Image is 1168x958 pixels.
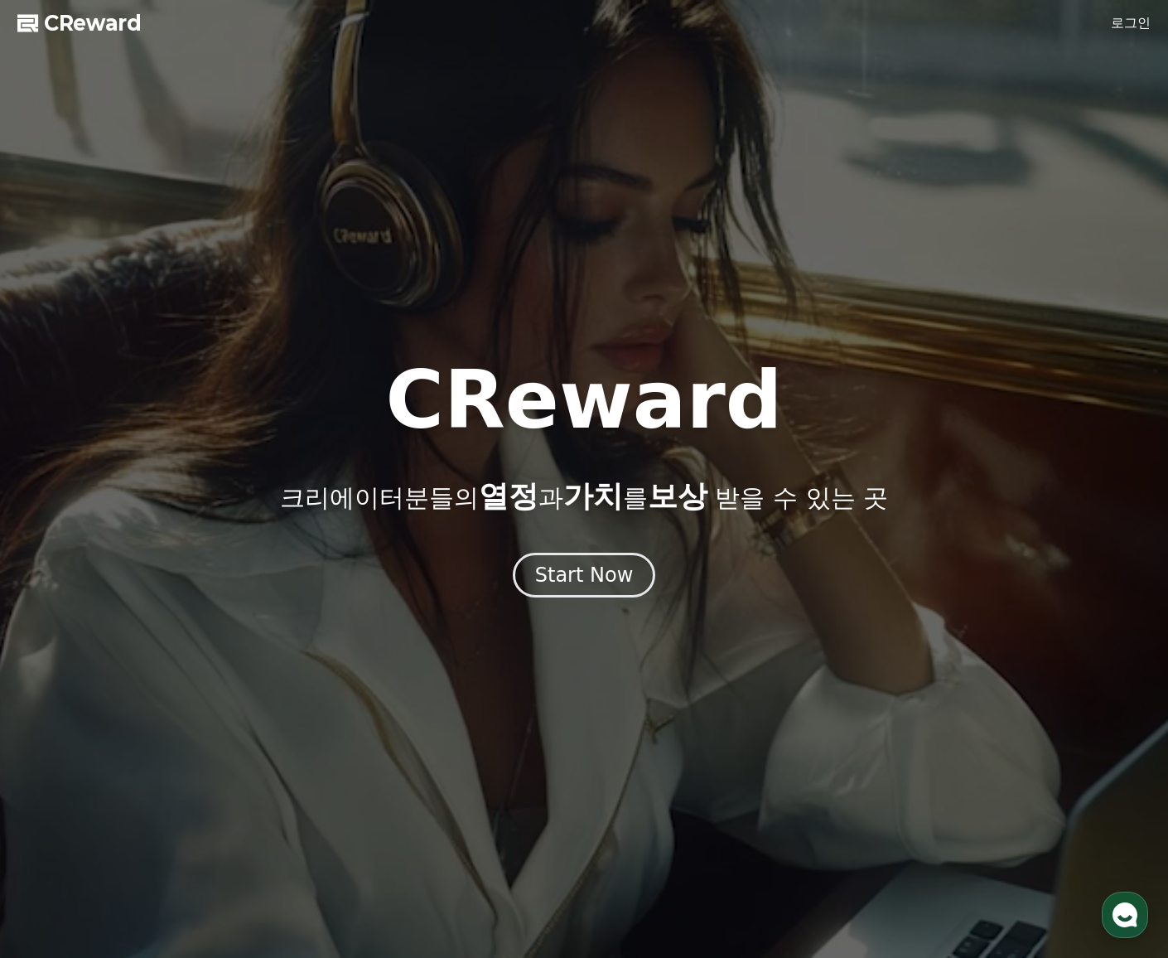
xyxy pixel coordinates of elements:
p: 크리에이터분들의 과 를 받을 수 있는 곳 [280,480,888,513]
span: CReward [44,10,142,36]
div: Start Now [535,562,634,588]
a: Start Now [513,569,656,585]
span: 보상 [648,479,707,513]
span: 열정 [479,479,538,513]
a: 로그인 [1111,13,1151,33]
a: CReward [17,10,142,36]
h1: CReward [385,360,782,440]
span: 가치 [563,479,623,513]
button: Start Now [513,553,656,598]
